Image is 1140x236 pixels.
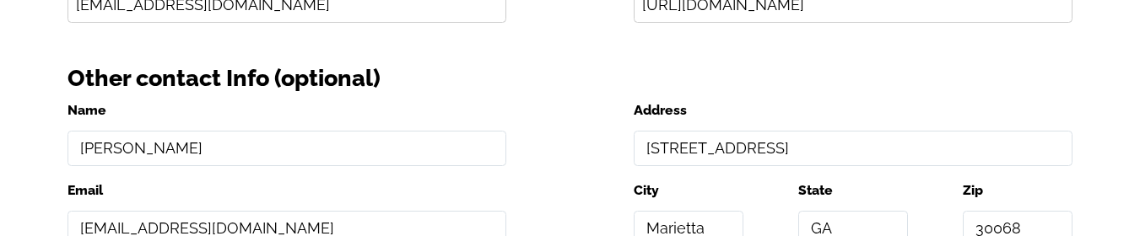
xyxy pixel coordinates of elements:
[68,99,506,122] label: Name
[798,179,908,202] label: State
[963,179,1072,202] label: Zip
[68,179,506,202] label: Email
[634,179,743,202] label: City
[68,58,1072,99] h2: Other contact Info (optional)
[634,99,1072,122] label: Address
